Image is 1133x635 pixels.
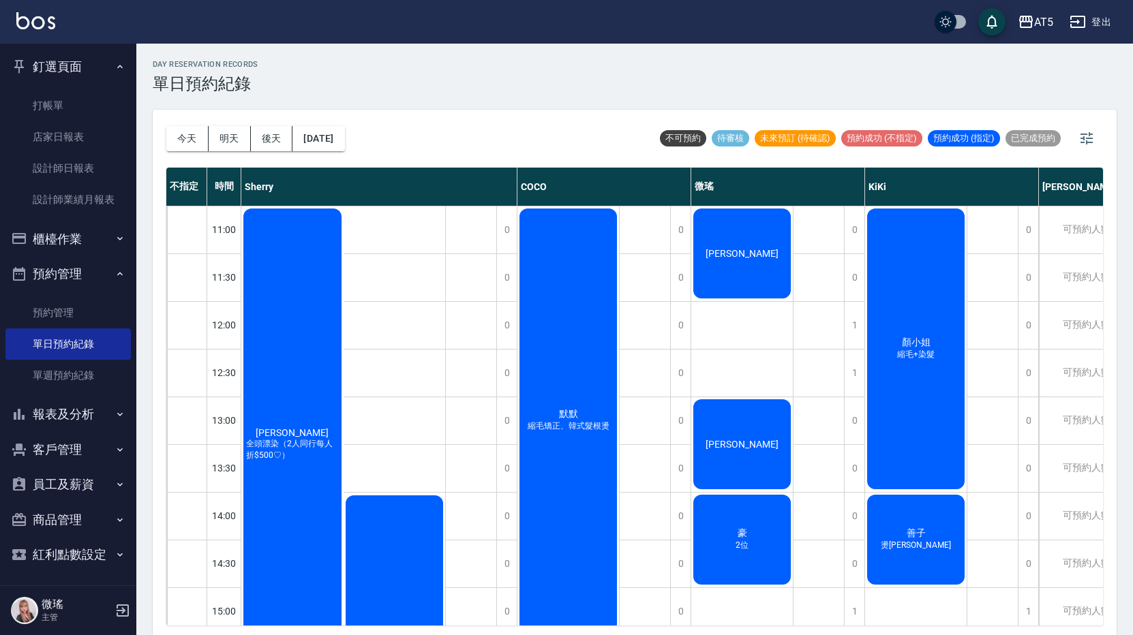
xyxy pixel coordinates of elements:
span: 燙[PERSON_NAME] [878,540,954,551]
div: AT5 [1034,14,1053,31]
div: 13:30 [207,444,241,492]
button: 登出 [1064,10,1117,35]
span: 預約成功 (指定) [928,132,1000,144]
span: 不可預約 [660,132,706,144]
span: 2位 [733,540,751,551]
a: 單日預約紀錄 [5,328,131,360]
a: 單週預約紀錄 [5,360,131,391]
div: 1 [844,350,864,397]
a: 設計師日報表 [5,153,131,184]
button: save [978,8,1006,35]
span: [PERSON_NAME] [703,439,781,450]
div: 0 [1018,540,1038,587]
div: 0 [496,445,517,492]
div: 0 [496,397,517,444]
h2: day Reservation records [153,60,258,69]
span: 待審核 [712,132,749,144]
div: 0 [1018,302,1038,349]
div: 12:30 [207,349,241,397]
div: 0 [1018,350,1038,397]
div: COCO [517,168,691,206]
button: 客戶管理 [5,432,131,467]
div: 0 [1018,493,1038,540]
div: 0 [670,397,691,444]
div: 0 [670,206,691,253]
div: 0 [1018,254,1038,301]
img: Person [11,597,38,624]
div: 0 [496,540,517,587]
div: 0 [1018,206,1038,253]
button: [DATE] [292,126,344,151]
a: 設計師業績月報表 [5,184,131,215]
div: 0 [496,254,517,301]
div: 1 [844,302,864,349]
div: 0 [670,254,691,301]
button: 今天 [166,126,209,151]
div: 14:30 [207,540,241,587]
div: 0 [670,540,691,587]
div: KiKi [865,168,1039,206]
span: 默默 [556,408,581,420]
h3: 單日預約紀錄 [153,74,258,93]
div: 0 [670,350,691,397]
div: 0 [844,445,864,492]
button: 紅利點數設定 [5,537,131,572]
span: 預約成功 (不指定) [841,132,922,144]
div: 微瑤 [691,168,865,206]
a: 打帳單 [5,90,131,121]
div: 0 [496,350,517,397]
h5: 微瑤 [42,598,111,611]
div: 0 [496,206,517,253]
div: 0 [844,540,864,587]
div: 1 [1018,588,1038,635]
div: 0 [1018,397,1038,444]
div: 1 [844,588,864,635]
img: Logo [16,12,55,29]
a: 店家日報表 [5,121,131,153]
button: 後天 [251,126,293,151]
div: 0 [670,493,691,540]
div: 0 [496,493,517,540]
button: 釘選頁面 [5,49,131,84]
div: 13:00 [207,397,241,444]
div: 12:00 [207,301,241,349]
div: 0 [844,254,864,301]
a: 預約管理 [5,297,131,328]
span: 已完成預約 [1006,132,1061,144]
span: 全頭漂染（2人同行每人折$500♡） [243,438,342,461]
button: AT5 [1012,8,1059,36]
button: 報表及分析 [5,397,131,432]
span: 縮毛矯正、韓式髮根燙 [525,420,612,432]
span: 縮毛+染髮 [894,349,937,360]
div: 0 [670,445,691,492]
span: 豪 [735,527,750,540]
div: 11:30 [207,253,241,301]
div: 0 [670,302,691,349]
p: 主管 [42,611,111,623]
span: 未來預訂 (待確認) [755,132,836,144]
span: [PERSON_NAME] [253,427,331,438]
div: 15:00 [207,587,241,635]
button: 櫃檯作業 [5,221,131,257]
div: 0 [1018,445,1038,492]
div: Sherry [241,168,517,206]
button: 預約管理 [5,256,131,292]
div: 0 [844,206,864,253]
span: 顏小姐 [899,337,933,349]
div: 11:00 [207,206,241,253]
button: 商品管理 [5,502,131,538]
div: 0 [844,493,864,540]
span: 善子 [904,527,928,540]
span: [PERSON_NAME] [703,248,781,259]
div: 0 [496,302,517,349]
div: 0 [496,588,517,635]
div: 時間 [207,168,241,206]
div: 不指定 [166,168,207,206]
button: 明天 [209,126,251,151]
div: 0 [844,397,864,444]
div: 14:00 [207,492,241,540]
button: 員工及薪資 [5,467,131,502]
div: 0 [670,588,691,635]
